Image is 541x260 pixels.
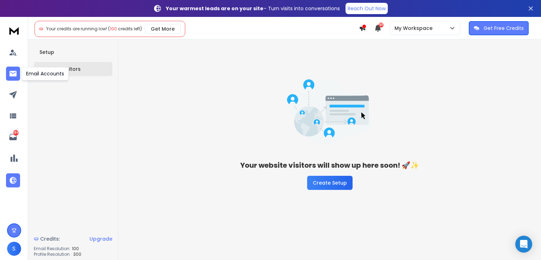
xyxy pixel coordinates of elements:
span: Your credits are running low! [46,26,107,32]
span: ( credits left) [108,26,142,32]
a: Reach Out Now [346,3,388,14]
p: – Turn visits into conversations [166,5,340,12]
a: 286 [6,130,20,144]
div: Open Intercom Messenger [515,236,532,253]
img: logo [7,24,21,37]
p: Get Free Credits [484,25,524,32]
span: Credits: [40,235,60,242]
strong: Your warmest leads are on your site [166,5,263,12]
div: Email Accounts [21,67,69,80]
p: Email Resolution: [34,246,70,252]
span: 100 [110,26,117,32]
button: Create Setup [307,176,353,190]
button: S [7,242,21,256]
a: Credits:Upgrade [34,232,112,246]
button: Setup [34,45,112,59]
button: Get Free Credits [469,21,529,35]
button: Get More [145,24,181,34]
p: Reach Out Now [348,5,386,12]
h3: Your website visitors will show up here soon! 🚀✨ [240,160,419,170]
p: 286 [13,130,19,136]
span: 50 [379,23,384,27]
div: Upgrade [89,235,112,242]
span: 300 [73,252,81,257]
button: Website Visitors [34,62,112,76]
span: 100 [72,246,79,252]
p: Profile Resolution : [34,252,72,257]
p: My Workspace [394,25,435,32]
